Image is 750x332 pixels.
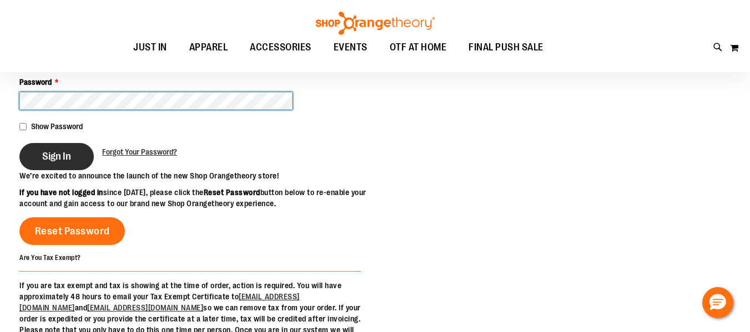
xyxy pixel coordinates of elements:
[102,146,177,157] a: Forgot Your Password?
[19,217,125,245] a: Reset Password
[31,122,83,131] span: Show Password
[390,35,447,60] span: OTF AT HOME
[19,170,375,181] p: We’re excited to announce the launch of the new Shop Orangetheory store!
[250,35,311,60] span: ACCESSORIES
[19,187,375,209] p: since [DATE], please click the button below to re-enable your account and gain access to our bran...
[469,35,543,60] span: FINAL PUSH SALE
[178,35,239,60] a: APPAREL
[19,143,94,170] button: Sign In
[122,35,178,60] a: JUST IN
[323,35,379,60] a: EVENTS
[35,225,110,237] span: Reset Password
[334,35,368,60] span: EVENTS
[457,35,555,60] a: FINAL PUSH SALE
[379,35,458,60] a: OTF AT HOME
[314,12,436,35] img: Shop Orangetheory
[42,150,71,162] span: Sign In
[133,35,167,60] span: JUST IN
[102,147,177,156] span: Forgot Your Password?
[239,35,323,60] a: ACCESSORIES
[19,188,103,197] strong: If you have not logged in
[702,287,733,318] button: Hello, have a question? Let’s chat.
[204,188,260,197] strong: Reset Password
[19,78,52,86] span: Password
[19,254,81,262] strong: Are You Tax Exempt?
[87,303,203,312] a: [EMAIL_ADDRESS][DOMAIN_NAME]
[189,35,228,60] span: APPAREL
